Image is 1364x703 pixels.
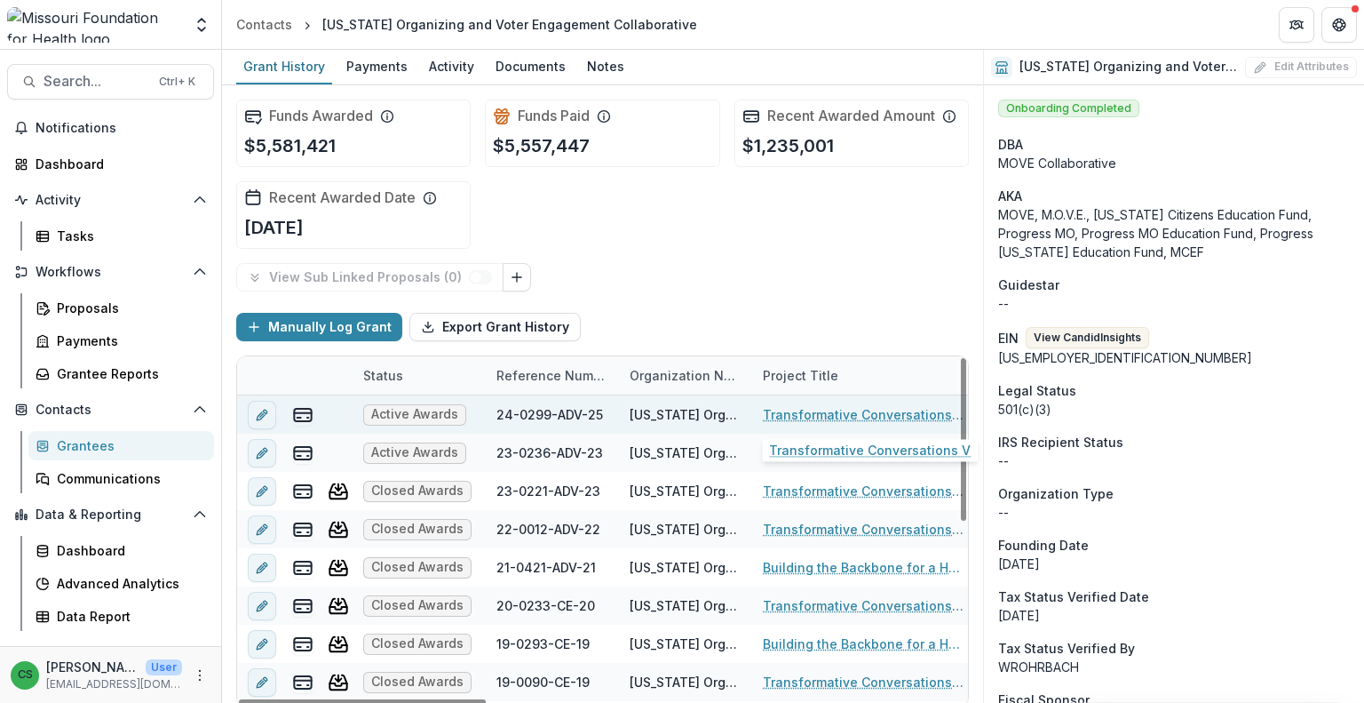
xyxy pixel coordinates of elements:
h2: Funds Paid [518,108,590,124]
div: [US_STATE] Organizing and Voter Engagement Collaborative [630,558,741,577]
p: $1,235,001 [742,132,834,159]
span: Active Awards [371,407,458,422]
button: view-payments [292,404,313,426]
button: view-payments [292,557,313,579]
div: Communications [57,469,200,488]
button: Get Help [1321,7,1357,43]
a: Notes [580,50,631,84]
div: [US_STATE] Organizing and Voter Engagement Collaborative [322,15,697,34]
div: [US_EMPLOYER_IDENTIFICATION_NUMBER] [998,348,1350,367]
button: View Sub Linked Proposals (0) [236,263,504,292]
span: AKA [998,187,1022,205]
p: EIN [998,329,1019,348]
a: Advanced Analytics [28,569,214,598]
div: [US_STATE] Organizing and Voter Engagement Collaborative [630,673,741,691]
a: Transformative Conversations III [763,520,964,539]
p: View Sub Linked Proposals ( 0 ) [269,270,469,285]
span: Search... [44,73,148,90]
a: Grant History [236,50,332,84]
button: Partners [1279,7,1314,43]
div: 19-0293-CE-19 [496,635,590,653]
button: Edit Attributes [1245,57,1357,78]
div: Documents [488,53,573,79]
a: Building the Backbone for a Healthier [US_STATE] [763,635,964,653]
p: $5,557,447 [493,132,590,159]
p: [DATE] [998,606,1350,625]
div: Data Report [57,607,200,626]
button: view-payments [292,634,313,655]
span: Tax Status Verified Date [998,587,1149,606]
a: Communications [28,464,214,493]
div: [US_STATE] Organizing and Voter Engagement Collaborative [630,482,741,500]
button: edit [248,630,276,659]
span: Closed Awards [371,598,464,613]
div: Proposals [57,299,200,317]
button: edit [248,401,276,429]
span: Legal Status [998,381,1076,400]
button: edit [248,592,276,620]
h2: Recent Awarded Amount [767,108,935,124]
p: MOVE, M.O.V.E., [US_STATE] Citizens Education Fund, Progress MO, Progress MO Education Fund, Prog... [998,205,1350,261]
button: edit [248,439,276,467]
div: MOVE Collaborative [998,154,1350,172]
div: [US_STATE] Organizing and Voter Engagement Collaborative [630,443,741,462]
a: Grantees [28,431,214,460]
span: Founding Date [998,536,1089,555]
div: Tasks [57,227,200,245]
span: Closed Awards [371,560,464,575]
div: Activity [422,53,481,79]
div: Organization Name [619,356,752,395]
a: Data Report [28,602,214,631]
span: Closed Awards [371,522,464,537]
h2: [US_STATE] Organizing and Voter Engagement Collaborative [1019,60,1238,75]
button: More [189,665,210,686]
a: Contacts [229,12,299,37]
p: [EMAIL_ADDRESS][DOMAIN_NAME] [46,676,182,692]
nav: breadcrumb [229,12,704,37]
button: Link Grants [503,263,531,292]
div: Dashboard [36,155,200,173]
div: Contacts [236,15,292,34]
div: Ctrl + K [155,72,199,92]
div: Grantee Reports [57,364,200,383]
a: Dashboard [7,149,214,179]
span: Closed Awards [371,675,464,690]
span: Contacts [36,403,186,418]
div: 23-0236-ADV-23 [496,443,603,462]
button: edit [248,477,276,506]
div: [US_STATE] Organizing and Voter Engagement Collaborative [630,635,741,653]
div: [US_STATE] Organizing and Voter Engagement Collaborative [630,405,741,424]
div: 24-0299-ADV-25 [496,405,603,424]
div: Organization Name [619,366,752,385]
div: Status [353,366,414,385]
h2: Recent Awarded Date [269,189,416,206]
p: $5,581,421 [244,132,336,159]
p: User [146,659,182,675]
span: Onboarding Completed [998,100,1139,117]
span: Tax Status Verified By [998,639,1135,658]
a: Proposals [28,293,214,323]
p: [PERSON_NAME] [46,658,139,676]
span: Workflows [36,265,186,280]
div: Grantees [57,436,200,455]
p: [DATE] [244,214,304,241]
button: Open Data & Reporting [7,500,214,529]
span: Closed Awards [371,483,464,499]
a: Transformative Conversations IV [763,482,964,500]
button: View CandidInsights [1026,327,1149,348]
a: Documents [488,50,573,84]
button: Export Grant History [409,313,581,341]
a: Transformative Conversations: Deepening Voter Engagement in Rural and Urban [US_STATE] [763,673,964,691]
button: Notifications [7,114,214,142]
button: Open entity switcher [189,7,214,43]
a: Payments [339,50,415,84]
div: 21-0421-ADV-21 [496,558,596,577]
button: edit [248,668,276,697]
a: Payments [28,326,214,355]
button: edit [248,515,276,544]
div: 23-0221-ADV-23 [496,482,600,500]
span: Notifications [36,121,207,136]
div: Reference Number [486,356,619,395]
span: Closed Awards [371,636,464,651]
